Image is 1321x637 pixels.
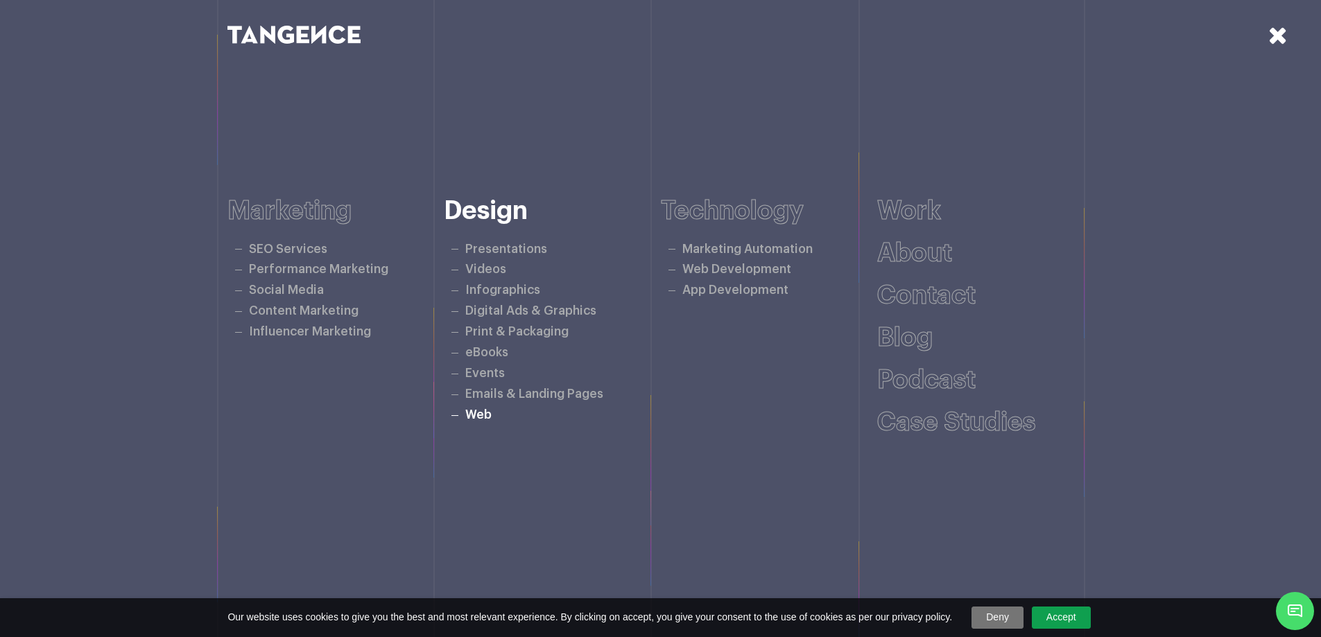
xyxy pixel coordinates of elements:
[1032,607,1091,629] a: Accept
[877,198,941,224] a: Work
[249,326,371,338] a: Influencer Marketing
[465,263,506,275] a: Videos
[465,326,569,338] a: Print & Packaging
[465,305,596,317] a: Digital Ads & Graphics
[465,367,505,379] a: Events
[877,410,1035,435] a: Case studies
[465,388,603,400] a: Emails & Landing Pages
[682,284,788,296] a: App Development
[877,367,976,393] a: Podcast
[877,241,952,266] a: About
[682,243,813,255] a: Marketing Automation
[444,197,661,225] h6: Design
[249,243,327,255] a: SEO Services
[227,197,444,225] h6: Marketing
[682,263,791,275] a: Web Development
[227,611,952,625] span: Our website uses cookies to give you the best and most relevant experience. By clicking on accept...
[465,243,547,255] a: Presentations
[1276,592,1314,630] span: Chat Widget
[972,607,1024,629] a: Deny
[661,197,878,225] h6: Technology
[249,284,324,296] a: Social Media
[465,409,492,421] a: Web
[249,263,388,275] a: Performance Marketing
[465,347,508,358] a: eBooks
[465,284,540,296] a: Infographics
[877,283,976,308] a: Contact
[877,325,933,351] a: Blog
[249,305,359,317] a: Content Marketing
